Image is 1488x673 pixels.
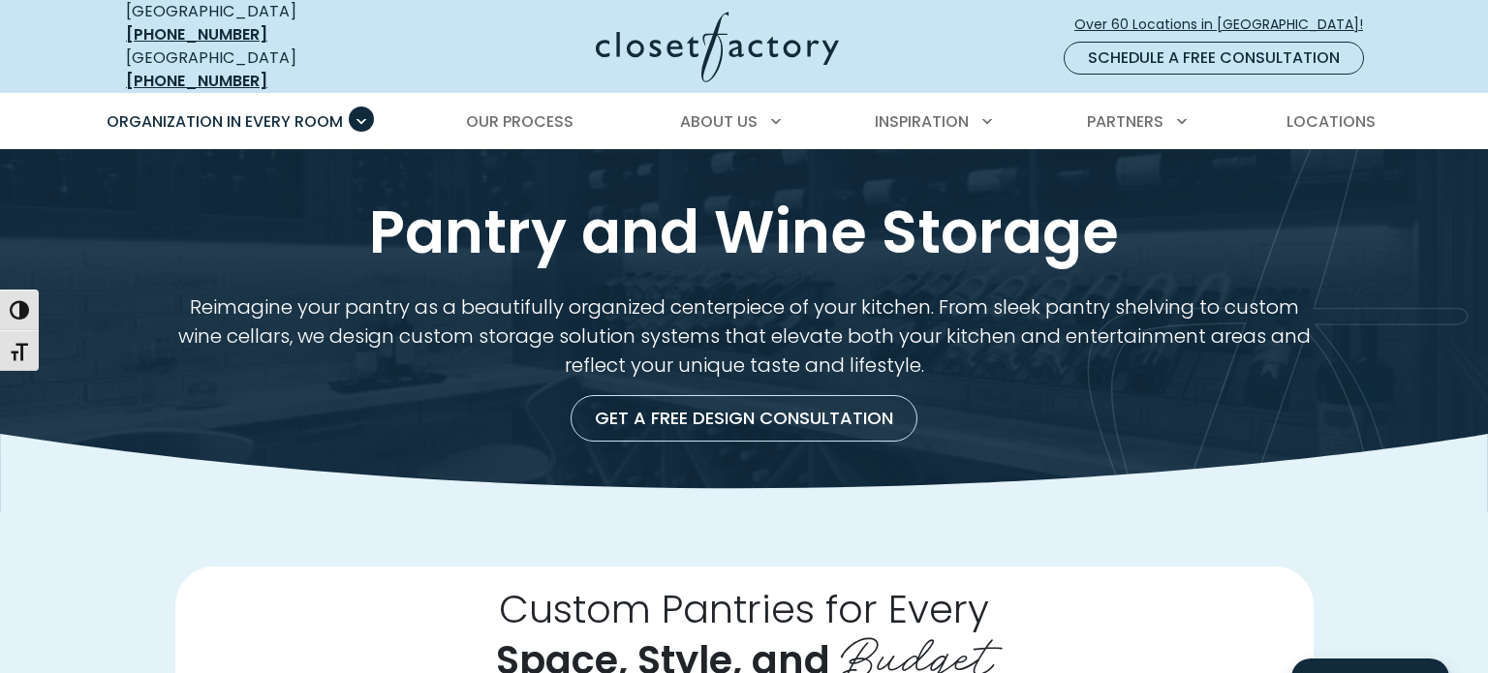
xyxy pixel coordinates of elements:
a: Get a Free Design Consultation [571,395,917,442]
span: Organization in Every Room [107,110,343,133]
a: Schedule a Free Consultation [1064,42,1364,75]
span: About Us [680,110,758,133]
span: Our Process [466,110,573,133]
span: Partners [1087,110,1163,133]
a: [PHONE_NUMBER] [126,23,267,46]
h1: Pantry and Wine Storage [122,196,1366,269]
span: Over 60 Locations in [GEOGRAPHIC_DATA]! [1074,15,1379,35]
span: Custom Pantries for Every [499,582,989,636]
a: [PHONE_NUMBER] [126,70,267,92]
nav: Primary Menu [93,95,1395,149]
img: Closet Factory Logo [596,12,839,82]
div: [GEOGRAPHIC_DATA] [126,46,407,93]
span: Locations [1286,110,1376,133]
p: Reimagine your pantry as a beautifully organized centerpiece of your kitchen. From sleek pantry s... [175,292,1314,380]
a: Over 60 Locations in [GEOGRAPHIC_DATA]! [1073,8,1379,42]
span: Inspiration [875,110,969,133]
